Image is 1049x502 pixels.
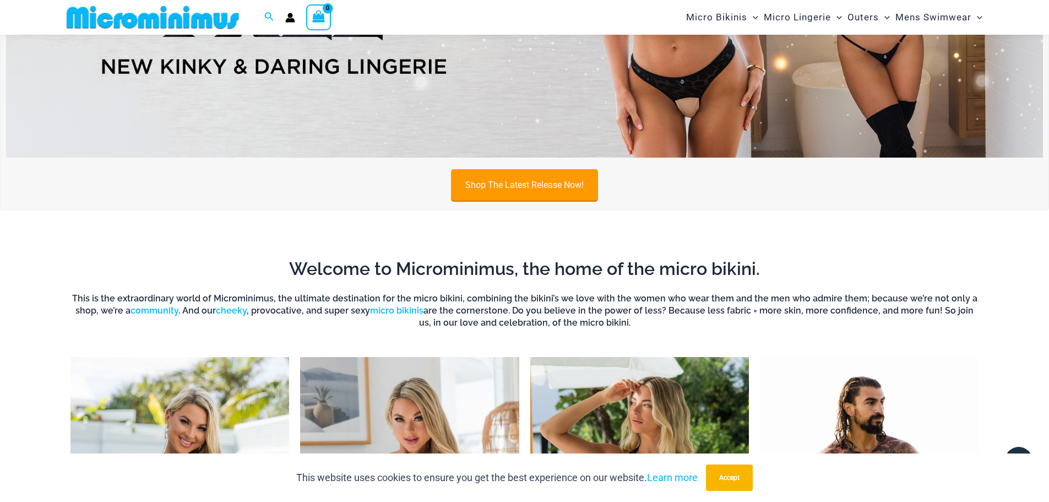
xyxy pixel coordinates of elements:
[764,3,831,31] span: Micro Lingerie
[831,3,842,31] span: Menu Toggle
[285,13,295,23] a: Account icon link
[845,3,893,31] a: OutersMenu ToggleMenu Toggle
[893,3,985,31] a: Mens SwimwearMenu ToggleMenu Toggle
[686,3,747,31] span: Micro Bikinis
[895,3,971,31] span: Mens Swimwear
[216,305,247,316] a: cheeky
[647,472,698,483] a: Learn more
[683,3,761,31] a: Micro BikinisMenu ToggleMenu Toggle
[747,3,758,31] span: Menu Toggle
[682,2,987,33] nav: Site Navigation
[706,465,753,491] button: Accept
[70,257,979,280] h2: Welcome to Microminimus, the home of the micro bikini.
[70,293,979,330] h6: This is the extraordinary world of Microminimus, the ultimate destination for the micro bikini, c...
[306,4,331,30] a: View Shopping Cart, empty
[131,305,178,316] a: community
[879,3,890,31] span: Menu Toggle
[761,3,845,31] a: Micro LingerieMenu ToggleMenu Toggle
[451,169,598,201] a: Shop The Latest Release Now!
[264,10,274,24] a: Search icon link
[971,3,982,31] span: Menu Toggle
[62,5,243,30] img: MM SHOP LOGO FLAT
[296,469,698,486] p: This website uses cookies to ensure you get the best experience on our website.
[370,305,423,316] a: micro bikinis
[847,3,879,31] span: Outers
